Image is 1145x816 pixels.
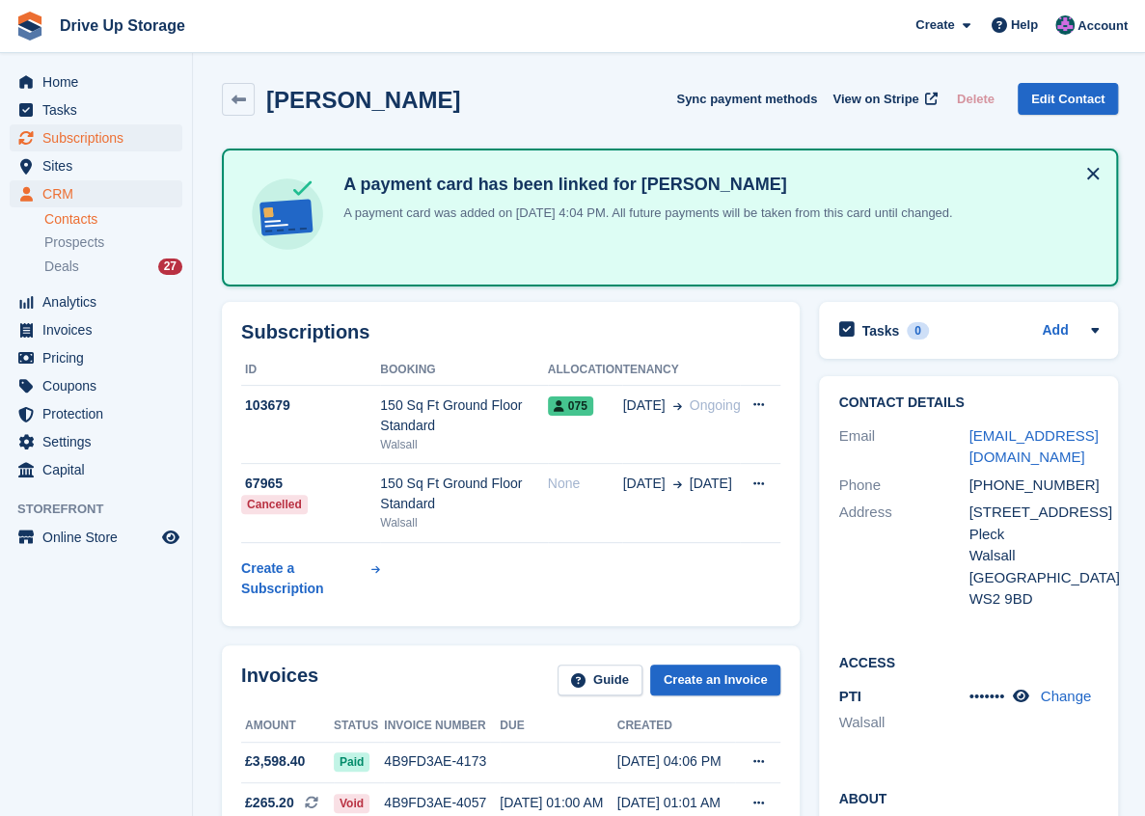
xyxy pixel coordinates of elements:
[241,474,380,494] div: 67965
[1042,320,1068,342] a: Add
[10,456,182,483] a: menu
[690,397,741,413] span: Ongoing
[266,87,460,113] h2: [PERSON_NAME]
[650,665,781,696] a: Create an Invoice
[10,152,182,179] a: menu
[384,751,500,772] div: 4B9FD3AE-4173
[42,152,158,179] span: Sites
[968,588,1099,611] div: WS2 9BD
[42,96,158,123] span: Tasks
[1011,15,1038,35] span: Help
[334,711,384,742] th: Status
[10,68,182,95] a: menu
[380,436,548,453] div: Walsall
[42,68,158,95] span: Home
[1077,16,1128,36] span: Account
[10,288,182,315] a: menu
[17,500,192,519] span: Storefront
[159,526,182,549] a: Preview store
[42,288,158,315] span: Analytics
[245,751,305,772] span: £3,598.40
[241,711,334,742] th: Amount
[838,652,1099,671] h2: Access
[500,711,616,742] th: Due
[10,124,182,151] a: menu
[52,10,193,41] a: Drive Up Storage
[15,12,44,41] img: stora-icon-8386f47178a22dfd0bd8f6a31ec36ba5ce8667c1dd55bd0f319d3a0aa187defe.svg
[832,90,918,109] span: View on Stripe
[336,204,952,223] p: A payment card was added on [DATE] 4:04 PM. All future payments will be taken from this card unti...
[158,258,182,275] div: 27
[42,316,158,343] span: Invoices
[10,96,182,123] a: menu
[1041,688,1092,704] a: Change
[42,124,158,151] span: Subscriptions
[558,665,642,696] a: Guide
[622,474,665,494] span: [DATE]
[42,372,158,399] span: Coupons
[241,551,380,607] a: Create a Subscription
[838,788,1099,807] h2: About
[10,316,182,343] a: menu
[907,322,929,340] div: 0
[380,474,548,514] div: 150 Sq Ft Ground Floor Standard
[42,524,158,551] span: Online Store
[241,665,318,696] h2: Invoices
[42,456,158,483] span: Capital
[548,474,623,494] div: None
[861,322,899,340] h2: Tasks
[838,425,968,469] div: Email
[1018,83,1119,115] a: Edit Contact
[548,355,623,386] th: Allocation
[622,355,740,386] th: Tenancy
[968,545,1099,567] div: Walsall
[241,558,368,599] div: Create a Subscription
[44,232,182,253] a: Prospects
[838,688,860,704] span: PTI
[968,427,1098,466] a: [EMAIL_ADDRESS][DOMAIN_NAME]
[838,395,1099,411] h2: Contact Details
[622,395,665,416] span: [DATE]
[42,400,158,427] span: Protection
[500,793,616,813] div: [DATE] 01:00 AM
[617,751,735,772] div: [DATE] 04:06 PM
[44,257,182,277] a: Deals 27
[968,475,1099,497] div: [PHONE_NUMBER]
[380,514,548,531] div: Walsall
[44,258,79,276] span: Deals
[336,174,952,196] h4: A payment card has been linked for [PERSON_NAME]
[676,83,817,115] button: Sync payment methods
[968,567,1099,589] div: [GEOGRAPHIC_DATA]
[838,475,968,497] div: Phone
[44,233,104,252] span: Prospects
[968,524,1099,546] div: Pleck
[10,524,182,551] a: menu
[10,180,182,207] a: menu
[42,428,158,455] span: Settings
[949,83,1002,115] button: Delete
[690,474,732,494] span: [DATE]
[617,711,735,742] th: Created
[380,355,548,386] th: Booking
[241,355,380,386] th: ID
[42,344,158,371] span: Pricing
[10,400,182,427] a: menu
[42,180,158,207] span: CRM
[10,372,182,399] a: menu
[1055,15,1075,35] img: Andy
[380,395,548,436] div: 150 Sq Ft Ground Floor Standard
[968,502,1099,524] div: [STREET_ADDRESS]
[617,793,735,813] div: [DATE] 01:01 AM
[241,495,308,514] div: Cancelled
[384,793,500,813] div: 4B9FD3AE-4057
[241,321,780,343] h2: Subscriptions
[915,15,954,35] span: Create
[384,711,500,742] th: Invoice number
[10,344,182,371] a: menu
[838,712,968,734] li: Walsall
[334,794,369,813] span: Void
[245,793,294,813] span: £265.20
[968,688,1004,704] span: •••••••
[334,752,369,772] span: Paid
[247,174,328,255] img: card-linked-ebf98d0992dc2aeb22e95c0e3c79077019eb2392cfd83c6a337811c24bc77127.svg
